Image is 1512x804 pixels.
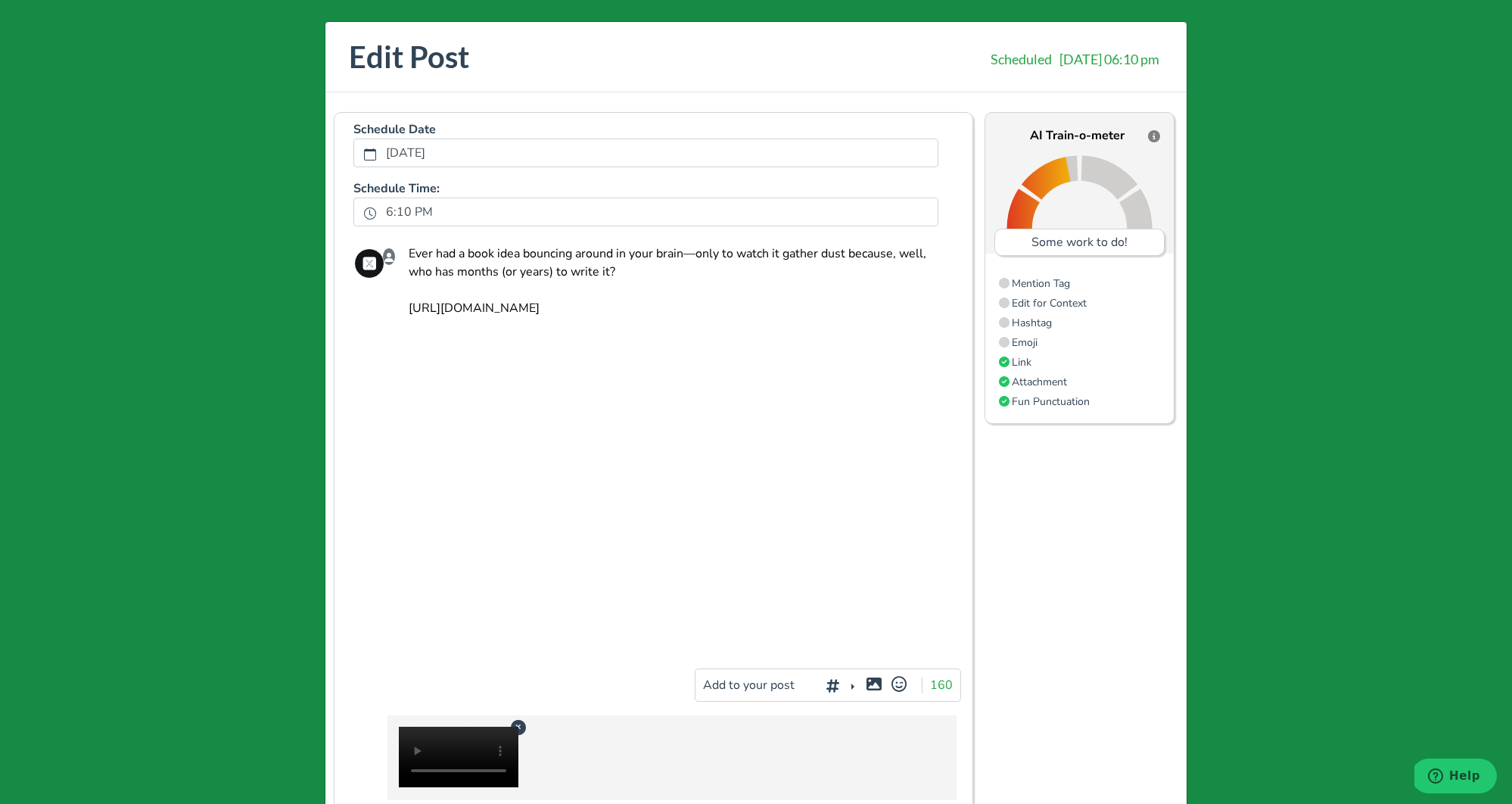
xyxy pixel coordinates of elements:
[1012,355,1031,369] span: Add a link to drive traffic to a website or landing page.
[987,47,1056,71] span: Scheduled
[364,148,376,160] svg: calendar
[1012,276,1070,291] span: Add mention tags to leverage the sharing power of others.
[377,140,434,166] label: [DATE]
[1006,126,1153,155] p: AI Train-o-meter
[1012,316,1052,330] span: Add hashtags for context vs. index rankings for increased engagement.
[823,685,842,686] i: Add hashtags for context vs. index rankings for increased engagement
[703,677,814,693] span: Add to your post
[1012,394,1090,409] span: Add exclamation marks, ellipses, etc. to better communicate tone.
[509,719,528,734] div: Remove attachment
[1056,47,1163,71] span: [DATE] 06:10 pm
[353,180,440,197] b: Schedule Time:
[1414,759,1497,796] iframe: Opens a widget where you can find more information
[377,199,442,225] label: 6:10 PM
[1012,375,1067,389] span: Add a video or photo or swap out the default image from any link for increased visual appeal.
[930,677,960,693] span: 160
[1012,335,1038,350] span: Add emojis to clarify and drive home the tone of your message.
[889,684,908,684] i: Add emojis to clarify and drive home the tone of your message.
[353,121,436,138] b: Schedule Date
[363,144,377,164] button: calendar
[1012,296,1087,310] span: Double-check the A.I. to make sure nothing wonky got thru.
[364,207,376,220] svg: clock
[383,251,395,263] svg: person fill
[349,34,1163,79] h2: Edit Post
[1031,234,1128,251] span: Some work to do!
[864,684,883,684] i: Add a video or photo or swap out the default image from any link for increased visual appeal
[363,203,377,223] button: clock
